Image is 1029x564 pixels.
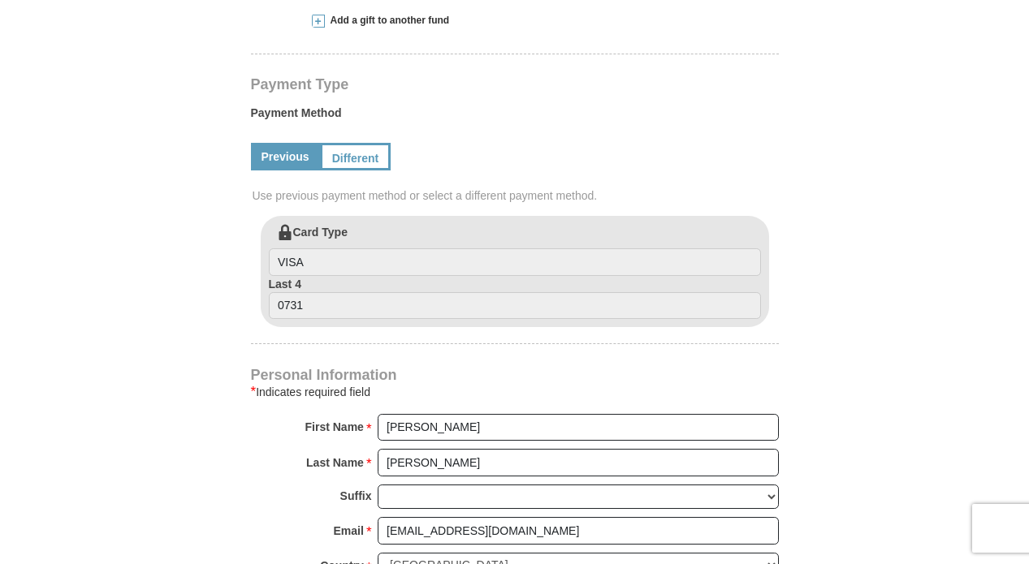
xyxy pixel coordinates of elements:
[334,519,364,542] strong: Email
[269,248,761,276] input: Card Type
[325,14,450,28] span: Add a gift to another fund
[306,451,364,474] strong: Last Name
[269,224,761,276] label: Card Type
[305,415,364,438] strong: First Name
[253,187,780,204] span: Use previous payment method or select a different payment method.
[320,143,391,170] a: Different
[340,484,372,507] strong: Suffix
[269,292,761,320] input: Last 4
[251,143,320,170] a: Previous
[269,276,761,320] label: Last 4
[251,368,779,381] h4: Personal Information
[251,382,779,402] div: Indicates required field
[251,78,779,91] h4: Payment Type
[251,105,779,129] label: Payment Method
